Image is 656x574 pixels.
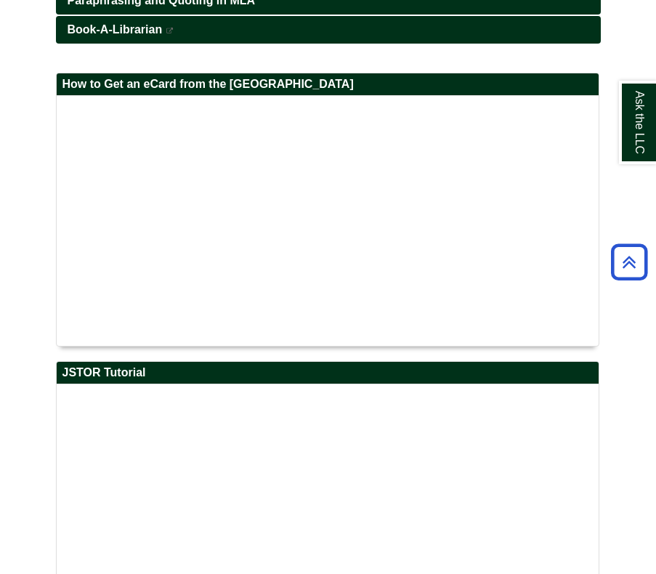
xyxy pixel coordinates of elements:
[57,362,599,384] h2: JSTOR Tutorial
[166,28,174,34] i: This link opens in a new window
[57,73,599,96] h2: How to Get an eCard from the [GEOGRAPHIC_DATA]
[606,252,652,272] a: Back to Top
[68,23,163,36] span: Book-A-Librarian
[56,16,601,44] a: Book-A-Librarian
